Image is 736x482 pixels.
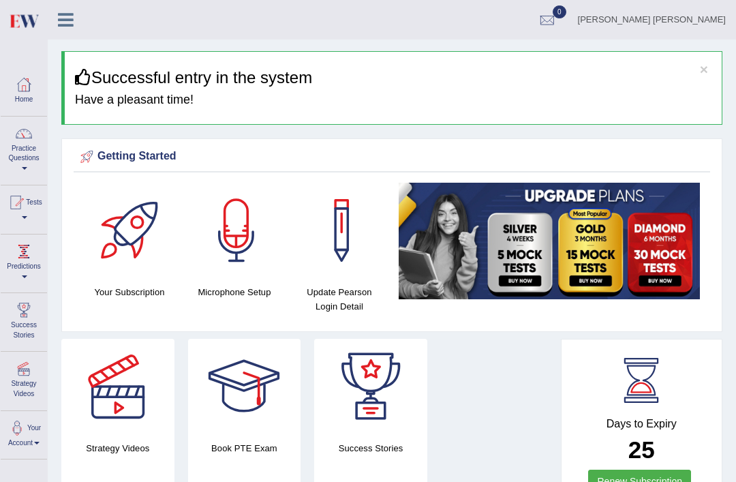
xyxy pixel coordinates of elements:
[75,69,711,87] h3: Successful entry in the system
[577,418,707,430] h4: Days to Expiry
[700,62,708,76] button: ×
[75,93,711,107] h4: Have a pleasant time!
[84,285,175,299] h4: Your Subscription
[1,352,47,406] a: Strategy Videos
[1,411,47,455] a: Your Account
[1,117,47,181] a: Practice Questions
[314,441,427,455] h4: Success Stories
[1,235,47,288] a: Predictions
[77,147,707,167] div: Getting Started
[294,285,385,314] h4: Update Pearson Login Detail
[61,441,174,455] h4: Strategy Videos
[1,293,47,347] a: Success Stories
[1,185,47,230] a: Tests
[628,436,655,463] b: 25
[553,5,566,18] span: 0
[399,183,700,299] img: small5.jpg
[1,67,47,112] a: Home
[188,441,301,455] h4: Book PTE Exam
[189,285,280,299] h4: Microphone Setup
